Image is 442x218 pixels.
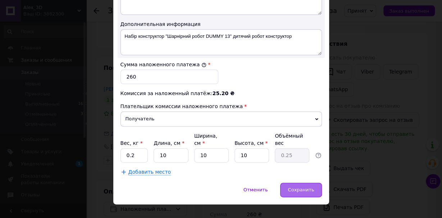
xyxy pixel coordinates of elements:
div: Комиссия за наложенный платёж: [120,90,322,97]
textarea: Набір конструктор "Шарнірний робот DUMMY 13" дитячий робот конструктор [120,29,322,55]
span: 25.20 ₴ [213,90,234,96]
span: Добавить место [128,169,171,175]
label: Ширина, см [194,133,217,146]
label: Вес, кг [120,140,143,146]
div: Объёмный вес [275,132,309,147]
label: Высота, см [234,140,268,146]
label: Длина, см [154,140,184,146]
label: Сумма наложенного платежа [120,62,206,67]
span: Получатель [120,111,322,126]
span: Отменить [243,187,268,192]
div: Дополнительная информация [120,21,322,28]
span: Плательщик комиссии наложенного платежа [120,103,243,109]
span: Сохранить [288,187,314,192]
